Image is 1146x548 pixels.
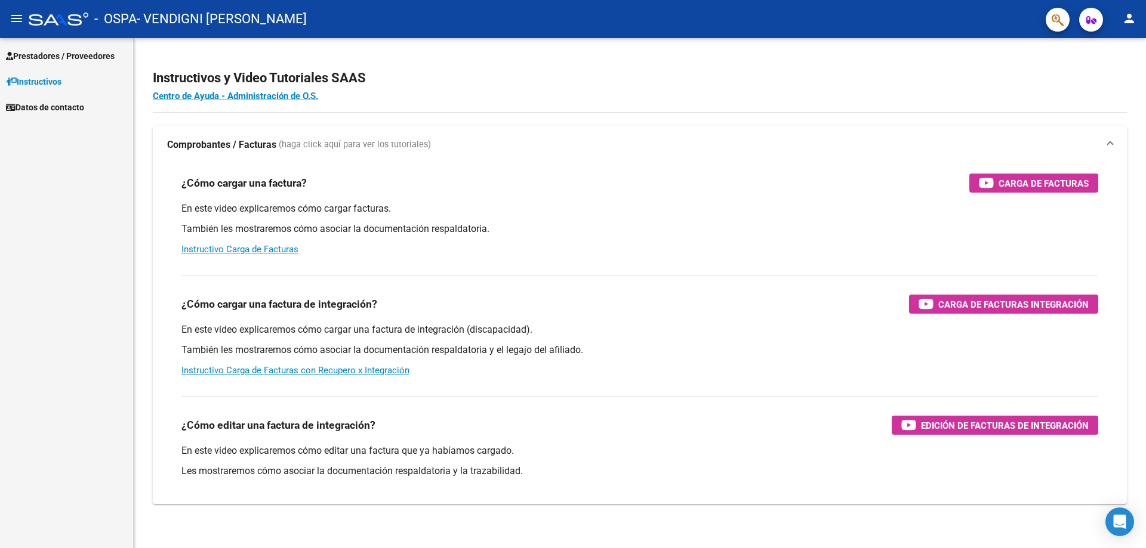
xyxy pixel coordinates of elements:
[6,49,115,63] span: Prestadores / Proveedores
[153,91,318,101] a: Centro de Ayuda - Administración de O.S.
[938,297,1089,312] span: Carga de Facturas Integración
[6,101,84,114] span: Datos de contacto
[181,202,1098,215] p: En este video explicaremos cómo cargar facturas.
[94,6,137,32] span: - OSPA
[6,75,61,88] span: Instructivos
[181,417,375,434] h3: ¿Cómo editar una factura de integración?
[181,296,377,312] h3: ¿Cómo cargar una factura de integración?
[181,244,298,255] a: Instructivo Carga de Facturas
[181,323,1098,336] p: En este video explicaremos cómo cargar una factura de integración (discapacidad).
[999,176,1089,191] span: Carga de Facturas
[181,222,1098,236] p: También les mostraremos cómo asociar la documentación respaldatoria.
[181,343,1098,357] p: También les mostraremos cómo asociar la documentación respaldatoria y el legajo del afiliado.
[1122,11,1136,26] mat-icon: person
[1105,507,1134,536] div: Open Intercom Messenger
[969,174,1098,193] button: Carga de Facturas
[909,295,1098,314] button: Carga de Facturas Integración
[181,465,1098,478] p: Les mostraremos cómo asociar la documentación respaldatoria y la trazabilidad.
[181,365,409,376] a: Instructivo Carga de Facturas con Recupero x Integración
[153,67,1127,89] h2: Instructivos y Video Tutoriales SAAS
[153,126,1127,164] mat-expansion-panel-header: Comprobantes / Facturas (haga click aquí para ver los tutoriales)
[181,444,1098,457] p: En este video explicaremos cómo editar una factura que ya habíamos cargado.
[137,6,307,32] span: - VENDIGNI [PERSON_NAME]
[167,138,276,151] strong: Comprobantes / Facturas
[892,416,1098,435] button: Edición de Facturas de integración
[10,11,24,26] mat-icon: menu
[153,164,1127,504] div: Comprobantes / Facturas (haga click aquí para ver los tutoriales)
[921,418,1089,433] span: Edición de Facturas de integración
[181,175,307,191] h3: ¿Cómo cargar una factura?
[279,138,431,151] span: (haga click aquí para ver los tutoriales)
